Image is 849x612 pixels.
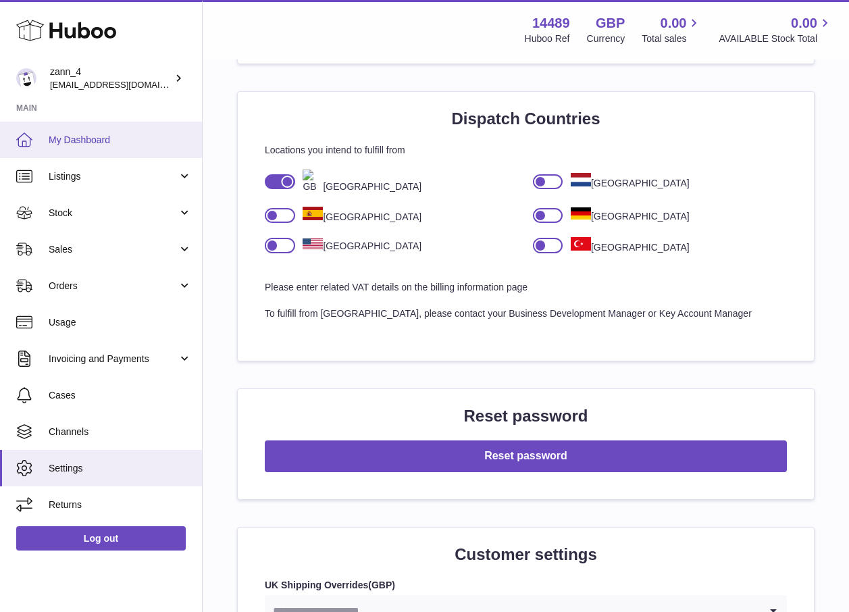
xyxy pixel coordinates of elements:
span: Orders [49,280,178,292]
strong: GBP [371,580,392,590]
a: 0.00 AVAILABLE Stock Total [719,14,833,45]
span: AVAILABLE Stock Total [719,32,833,45]
span: Cases [49,389,192,402]
div: Huboo Ref [525,32,570,45]
h2: Customer settings [265,544,787,565]
span: 0.00 [661,14,687,32]
p: Locations you intend to fulfill from [265,144,787,157]
h2: Dispatch Countries [265,108,787,130]
span: Invoicing and Payments [49,353,178,365]
img: DE [571,207,591,220]
span: Settings [49,462,192,475]
div: [GEOGRAPHIC_DATA] [563,207,689,223]
div: [GEOGRAPHIC_DATA] [563,173,689,190]
span: Channels [49,426,192,438]
div: Currency [587,32,625,45]
button: Reset password [265,440,787,472]
span: ( ) [368,580,395,590]
p: Please enter related VAT details on the billing information page [265,281,787,294]
span: Total sales [642,32,702,45]
label: UK Shipping Overrides [265,579,787,592]
span: Sales [49,243,178,256]
strong: GBP [596,14,625,32]
h2: Reset password [265,405,787,427]
span: Stock [49,207,178,220]
img: ES [303,207,323,220]
span: Listings [49,170,178,183]
p: To fulfill from [GEOGRAPHIC_DATA], please contact your Business Development Manager or Key Accoun... [265,307,787,320]
span: 0.00 [791,14,817,32]
img: GB [303,170,323,193]
strong: 14489 [532,14,570,32]
img: TR [571,237,591,251]
img: US [303,238,323,249]
a: Reset password [265,451,787,461]
div: zann_4 [50,66,172,91]
div: [GEOGRAPHIC_DATA] [295,238,421,253]
span: Usage [49,316,192,329]
a: Log out [16,526,186,551]
div: [GEOGRAPHIC_DATA] [295,207,421,224]
img: samirazannatul0@gmail.com [16,68,36,88]
img: NL [571,173,591,186]
a: 0.00 Total sales [642,14,702,45]
span: My Dashboard [49,134,192,147]
div: [GEOGRAPHIC_DATA] [295,170,421,193]
span: [EMAIL_ADDRESS][DOMAIN_NAME] [50,79,199,90]
span: Returns [49,499,192,511]
div: [GEOGRAPHIC_DATA] [563,237,689,254]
